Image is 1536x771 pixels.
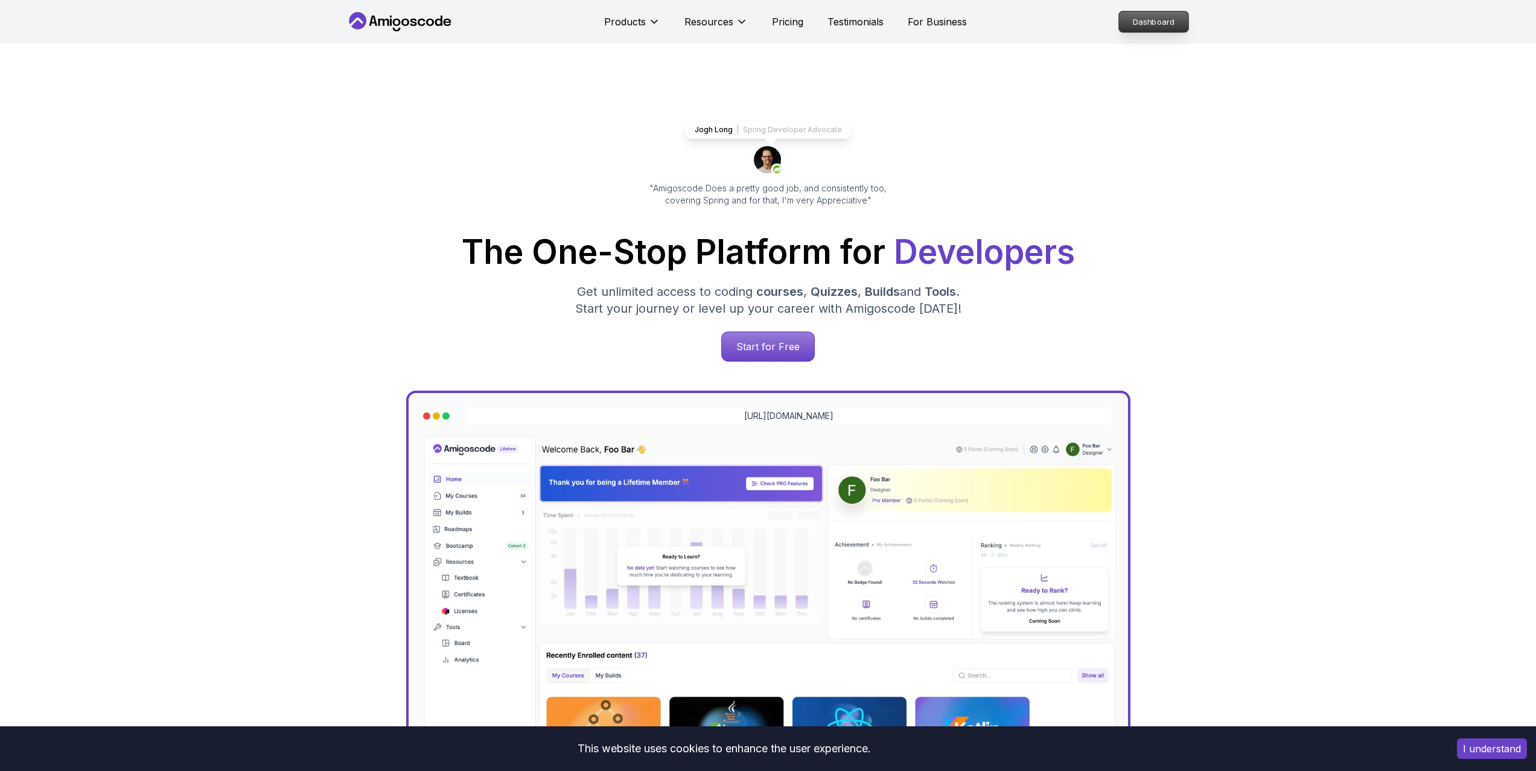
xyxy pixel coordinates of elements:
[772,14,803,29] a: Pricing
[684,14,748,39] button: Resources
[1118,11,1189,33] a: Dashboard
[9,735,1439,762] div: This website uses cookies to enhance the user experience.
[827,14,884,29] a: Testimonials
[721,331,815,362] a: Start for Free
[925,284,956,299] span: Tools
[743,125,842,135] p: Spring Developer Advocate
[744,410,833,422] a: [URL][DOMAIN_NAME]
[604,14,646,29] p: Products
[754,146,783,175] img: josh long
[695,125,733,135] p: Jogh Long
[633,182,903,206] p: "Amigoscode Does a pretty good job, and consistently too, covering Spring and for that, I'm very ...
[355,235,1181,269] h1: The One-Stop Platform for
[722,332,814,361] p: Start for Free
[604,14,660,39] button: Products
[908,14,967,29] a: For Business
[811,284,858,299] span: Quizzes
[865,284,900,299] span: Builds
[684,14,733,29] p: Resources
[1457,738,1527,759] button: Accept cookies
[566,283,971,317] p: Get unlimited access to coding , , and . Start your journey or level up your career with Amigosco...
[756,284,803,299] span: courses
[1119,11,1188,32] p: Dashboard
[894,232,1075,272] span: Developers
